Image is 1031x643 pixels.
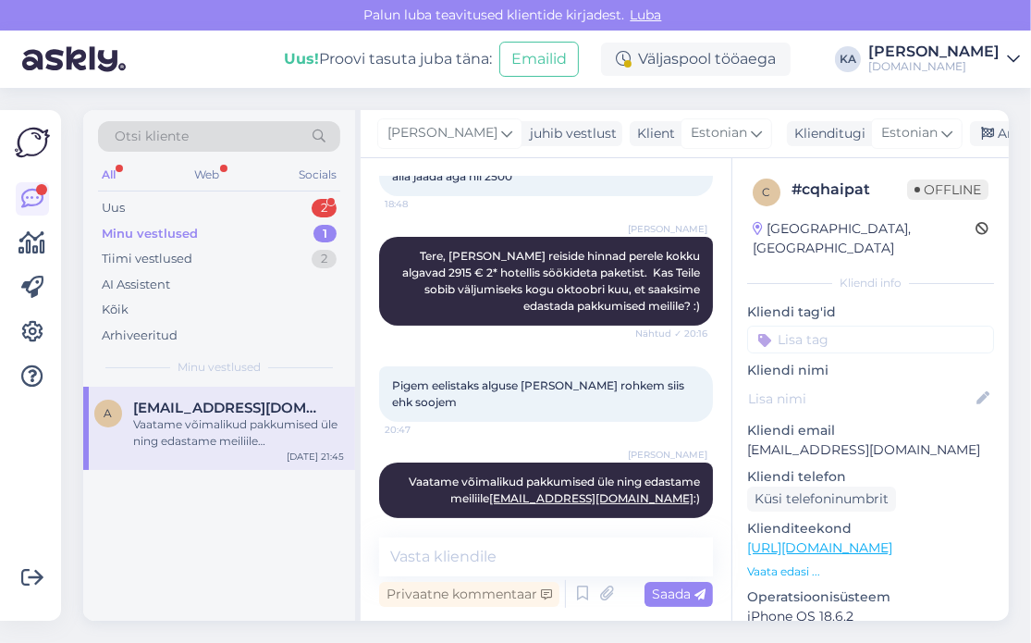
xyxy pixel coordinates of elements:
p: Kliendi telefon [747,467,994,487]
div: [DATE] 21:45 [287,450,344,464]
span: Estonian [691,123,747,143]
div: 1 [313,225,337,243]
div: Väljaspool tööaega [601,43,791,76]
div: Minu vestlused [102,225,198,243]
input: Lisa nimi [748,389,973,409]
p: Operatsioonisüsteem [747,587,994,607]
span: [PERSON_NAME] [628,448,707,462]
span: 18:48 [385,197,454,211]
p: Kliendi email [747,421,994,440]
p: Vaata edasi ... [747,563,994,580]
span: Nähtud ✓ 20:16 [635,327,707,340]
div: Küsi telefoninumbrit [747,487,896,512]
button: Emailid [499,42,579,77]
span: annaliisarohtla@gmail.com [133,400,325,416]
div: [GEOGRAPHIC_DATA], [GEOGRAPHIC_DATA] [753,219,976,258]
div: KA [835,46,861,72]
span: 20:47 [385,423,454,437]
div: Kõik [102,301,129,319]
div: 2 [312,199,337,217]
a: [PERSON_NAME][DOMAIN_NAME] [868,44,1020,74]
span: Tere, [PERSON_NAME] reiside hinnad perele kokku algavad 2915 € 2* hotellis söökideta paketist. Ka... [402,249,703,313]
p: Kliendi nimi [747,361,994,380]
div: Socials [295,163,340,187]
span: Minu vestlused [178,359,261,376]
input: Lisa tag [747,326,994,353]
span: Luba [625,6,668,23]
a: [URL][DOMAIN_NAME] [747,539,892,556]
div: [PERSON_NAME] [868,44,1000,59]
span: Estonian [881,123,938,143]
div: Klient [630,124,675,143]
div: juhib vestlust [522,124,617,143]
span: [PERSON_NAME] [628,222,707,236]
span: Saada [652,586,706,602]
div: Kliendi info [747,275,994,291]
div: 2 [312,250,337,268]
span: Otsi kliente [115,127,189,146]
div: Web [191,163,224,187]
p: Klienditeekond [747,519,994,538]
div: Tiimi vestlused [102,250,192,268]
div: Privaatne kommentaar [379,582,559,607]
span: 21:45 [638,519,707,533]
b: Uus! [284,50,319,68]
div: AI Assistent [102,276,170,294]
img: Askly Logo [15,125,50,160]
span: [PERSON_NAME] [387,123,497,143]
div: Arhiveeritud [102,327,178,345]
p: Kliendi tag'id [747,303,994,322]
span: c [763,185,771,199]
div: Klienditugi [787,124,865,143]
p: [EMAIL_ADDRESS][DOMAIN_NAME] [747,440,994,460]
div: Proovi tasuta juba täna: [284,48,492,70]
a: [EMAIL_ADDRESS][DOMAIN_NAME] [489,491,693,505]
div: All [98,163,119,187]
span: Pigem eelistaks alguse [PERSON_NAME] rohkem siis ehk soojem [392,378,687,409]
span: Offline [907,179,988,200]
span: a [104,406,113,420]
div: Vaatame võimalikud pakkumised üle ning edastame meiliile [EMAIL_ADDRESS][DOMAIN_NAME] :) [133,416,344,450]
div: Uus [102,199,125,217]
span: Vaatame võimalikud pakkumised üle ning edastame meiliile :) [409,475,703,505]
div: [DOMAIN_NAME] [868,59,1000,74]
div: # cqhaipat [792,179,907,201]
p: iPhone OS 18.6.2 [747,607,994,626]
